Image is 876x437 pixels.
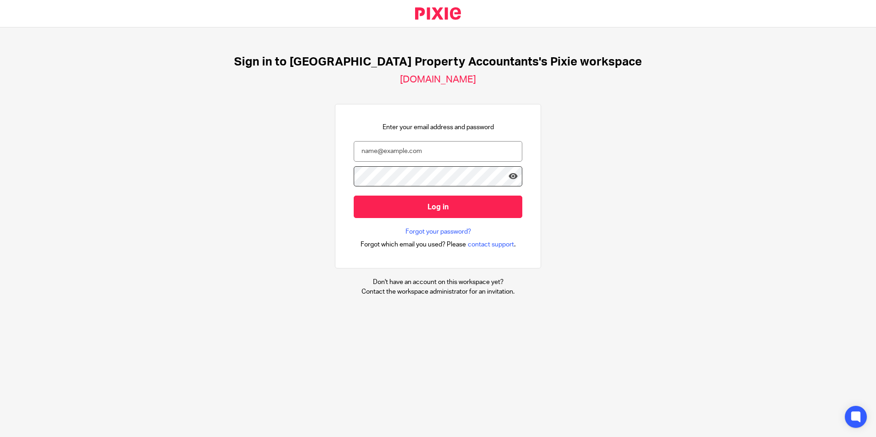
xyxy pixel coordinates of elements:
[234,55,642,69] h1: Sign in to [GEOGRAPHIC_DATA] Property Accountants's Pixie workspace
[354,141,522,162] input: name@example.com
[400,74,476,86] h2: [DOMAIN_NAME]
[361,240,466,249] span: Forgot which email you used? Please
[361,278,515,287] p: Don't have an account on this workspace yet?
[468,240,514,249] span: contact support
[405,227,471,236] a: Forgot your password?
[361,287,515,296] p: Contact the workspace administrator for an invitation.
[361,239,516,250] div: .
[354,196,522,218] input: Log in
[383,123,494,132] p: Enter your email address and password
